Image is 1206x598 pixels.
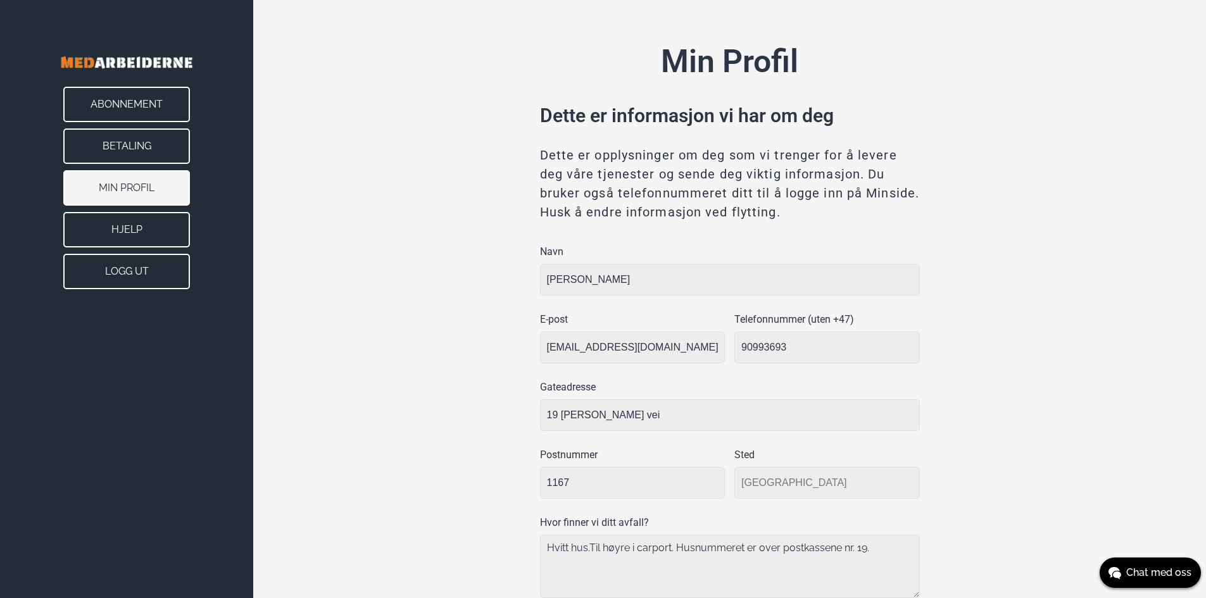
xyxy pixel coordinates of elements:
[540,38,920,85] h1: Min Profil
[1100,558,1201,588] button: Chat med oss
[63,87,190,122] button: Abonnement
[63,254,190,289] button: Logg ut
[1126,565,1191,580] span: Chat med oss
[540,535,920,598] textarea: Hvitt hus.Til høyre i carport. Husnummeret er over postkassene nr. 19.
[540,312,725,327] p: E-post
[540,101,920,130] h2: Dette er informasjon vi har om deg
[734,447,920,463] p: Sted
[540,380,920,395] p: Gateadresse
[734,312,920,327] p: Telefonnummer (uten +47)
[540,146,920,221] p: Dette er opplysninger om deg som vi trenger for å levere deg våre tjenester og sende deg viktig i...
[25,38,228,87] img: Banner
[63,128,190,164] button: Betaling
[540,515,920,530] p: Hvor finner vi ditt avfall?
[63,170,190,206] button: Min Profil
[540,447,725,463] p: Postnummer
[63,212,190,247] button: Hjelp
[540,244,920,259] p: Navn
